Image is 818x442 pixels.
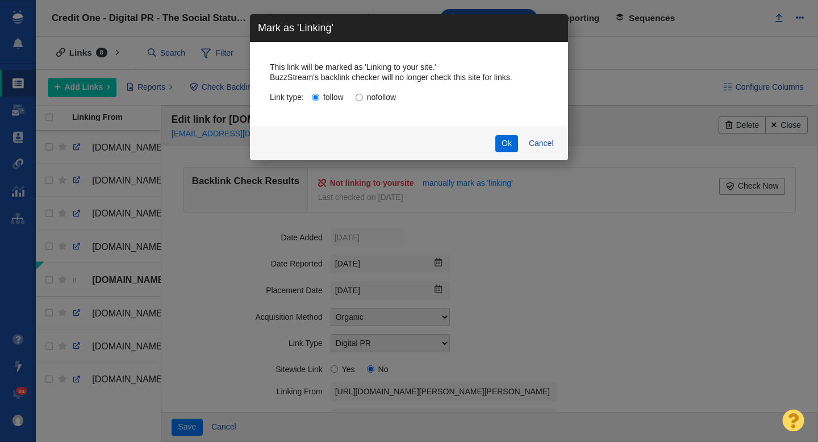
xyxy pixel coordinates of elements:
[258,22,333,35] h4: Mark as 'Linking'
[312,89,344,103] label: follow
[270,89,304,102] label: Link type:
[356,94,363,101] input: nofollow
[270,62,548,82] div: This link will be marked as 'Linking to your site.' BuzzStream's backlink checker will no longer ...
[356,89,396,103] label: nofollow
[312,94,319,101] input: follow
[495,135,519,152] button: Ok
[522,135,560,152] a: Cancel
